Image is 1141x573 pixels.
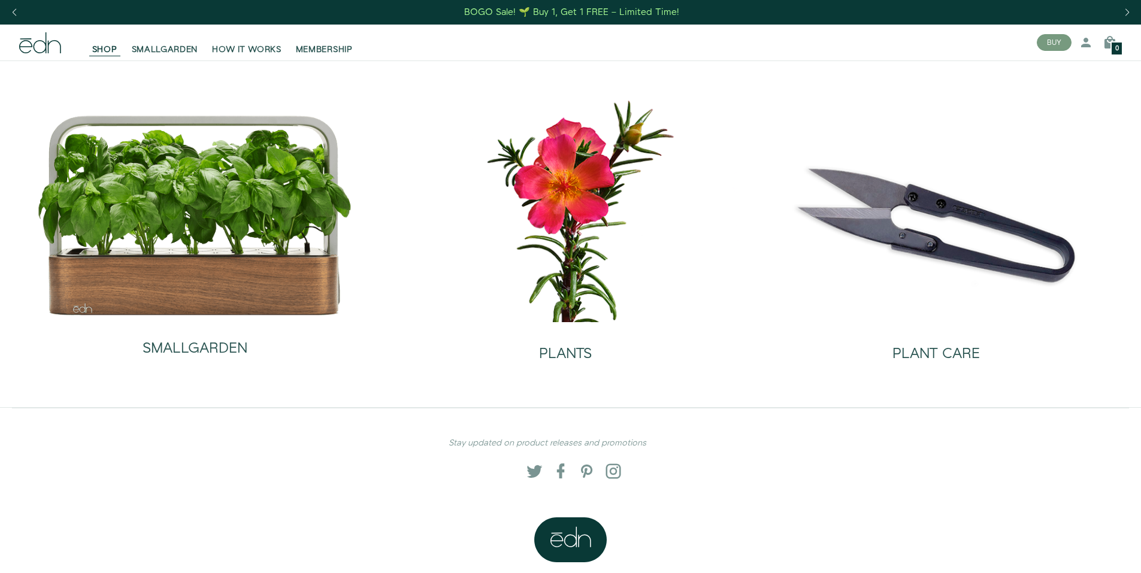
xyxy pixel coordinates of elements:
a: MEMBERSHIP [289,29,360,56]
h2: PLANT CARE [892,346,980,362]
a: PLANTS [390,322,742,371]
a: SHOP [85,29,125,56]
span: SHOP [92,44,117,56]
button: BUY [1037,34,1072,51]
h2: PLANTS [539,346,592,362]
div: BOGO Sale! 🌱 Buy 1, Get 1 FREE – Limited Time! [464,6,679,19]
a: BOGO Sale! 🌱 Buy 1, Get 1 FREE – Limited Time! [463,3,680,22]
span: SMALLGARDEN [132,44,198,56]
span: 0 [1115,46,1119,52]
a: PLANT CARE [761,322,1112,371]
em: Stay updated on product releases and promotions [449,437,646,449]
h2: SMALLGARDEN [143,341,247,356]
iframe: Opens a widget where you can find more information [1049,537,1129,567]
a: SMALLGARDEN [125,29,205,56]
a: SMALLGARDEN [37,317,353,366]
a: HOW IT WORKS [205,29,288,56]
span: HOW IT WORKS [212,44,281,56]
span: MEMBERSHIP [296,44,353,56]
